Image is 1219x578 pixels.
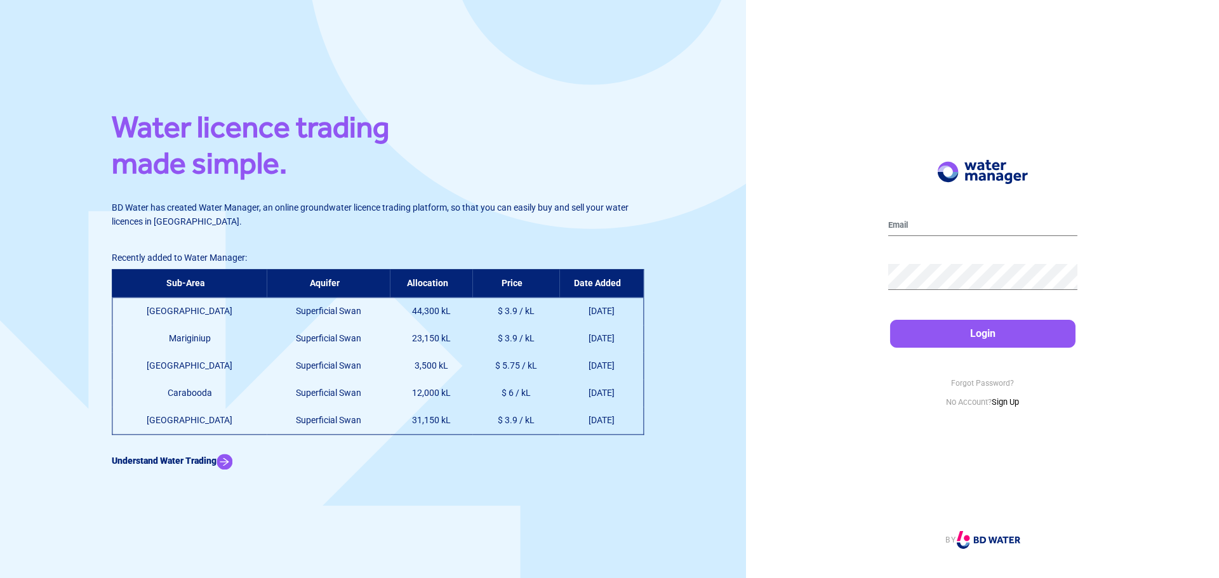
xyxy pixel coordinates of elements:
td: $ 5.75 / kL [472,352,559,379]
a: BY [945,535,1020,544]
th: Aquifer [267,270,390,298]
td: Superficial Swan [267,298,390,325]
a: Sign Up [992,397,1019,407]
img: Logo [957,531,1020,549]
span: Recently added to Water Manager: [112,253,247,263]
td: [GEOGRAPHIC_DATA] [112,352,267,379]
td: [DATE] [559,407,643,435]
td: 23,150 kL [390,325,472,352]
img: Arrow Icon [216,454,232,470]
td: [DATE] [559,352,643,379]
b: Understand Water Trading [112,456,216,466]
td: Superficial Swan [267,352,390,379]
td: [GEOGRAPHIC_DATA] [112,407,267,435]
td: 31,150 kL [390,407,472,435]
td: $ 3.9 / kL [472,298,559,325]
td: [DATE] [559,325,643,352]
td: Carabooda [112,379,267,407]
td: $ 3.9 / kL [472,325,559,352]
th: Allocation [390,270,472,298]
input: Email [888,216,1077,236]
a: Forgot Password? [951,379,1014,388]
img: Logo [938,160,1028,184]
th: Date Added [559,270,643,298]
p: No Account? [888,396,1077,409]
td: Superficial Swan [267,407,390,435]
td: $ 3.9 / kL [472,407,559,435]
td: Superficial Swan [267,325,390,352]
td: [GEOGRAPHIC_DATA] [112,298,267,325]
td: 44,300 kL [390,298,472,325]
td: Mariginiup [112,325,267,352]
td: 3,500 kL [390,352,472,379]
a: Understand Water Trading [112,456,232,466]
td: [DATE] [559,298,643,325]
td: Superficial Swan [267,379,390,407]
h1: Water licence trading made simple. [112,108,634,188]
th: Sub-Area [112,270,267,298]
button: Login [890,320,1076,348]
th: Price [472,270,559,298]
td: $ 6 / kL [472,379,559,407]
p: BD Water has created Water Manager, an online groundwater licence trading platform, so that you c... [112,200,634,228]
td: [DATE] [559,379,643,407]
td: 12,000 kL [390,379,472,407]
